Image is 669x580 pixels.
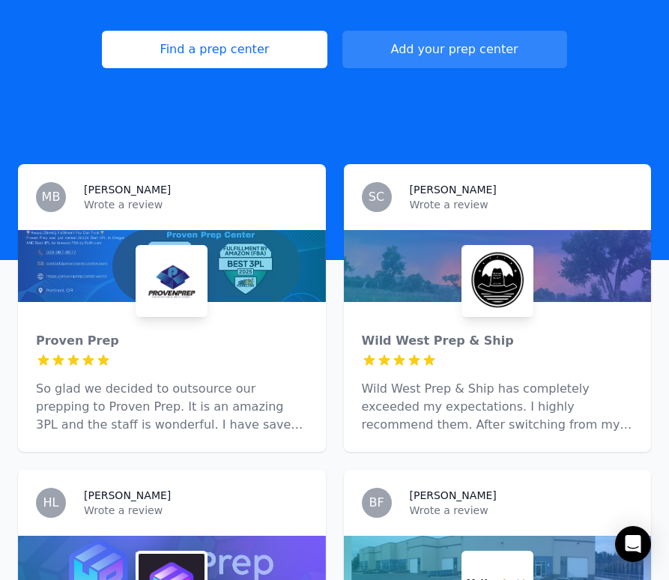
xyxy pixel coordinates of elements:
[139,248,205,314] img: Proven Prep
[369,497,384,509] span: BF
[410,503,634,518] p: Wrote a review
[369,191,384,203] span: SC
[84,503,308,518] p: Wrote a review
[464,248,530,314] img: Wild West Prep & Ship
[344,164,652,452] a: SC[PERSON_NAME]Wrote a reviewWild West Prep & ShipWild West Prep & ShipWild West Prep & Ship has ...
[102,31,327,68] a: Find a prep center
[43,497,59,509] span: HL
[410,182,497,197] h3: [PERSON_NAME]
[18,164,326,452] a: MB[PERSON_NAME]Wrote a reviewProven PrepProven PrepSo glad we decided to outsource our prepping t...
[615,526,651,562] div: Open Intercom Messenger
[84,488,171,503] h3: [PERSON_NAME]
[36,380,308,434] p: So glad we decided to outsource our prepping to Proven Prep. It is an amazing 3PL and the staff i...
[36,332,308,350] div: Proven Prep
[410,197,634,212] p: Wrote a review
[42,191,61,203] span: MB
[342,31,567,68] a: Add your prep center
[84,182,171,197] h3: [PERSON_NAME]
[84,197,308,212] p: Wrote a review
[362,332,634,350] div: Wild West Prep & Ship
[410,488,497,503] h3: [PERSON_NAME]
[362,380,634,434] p: Wild West Prep & Ship has completely exceeded my expectations. I highly recommend them. After swi...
